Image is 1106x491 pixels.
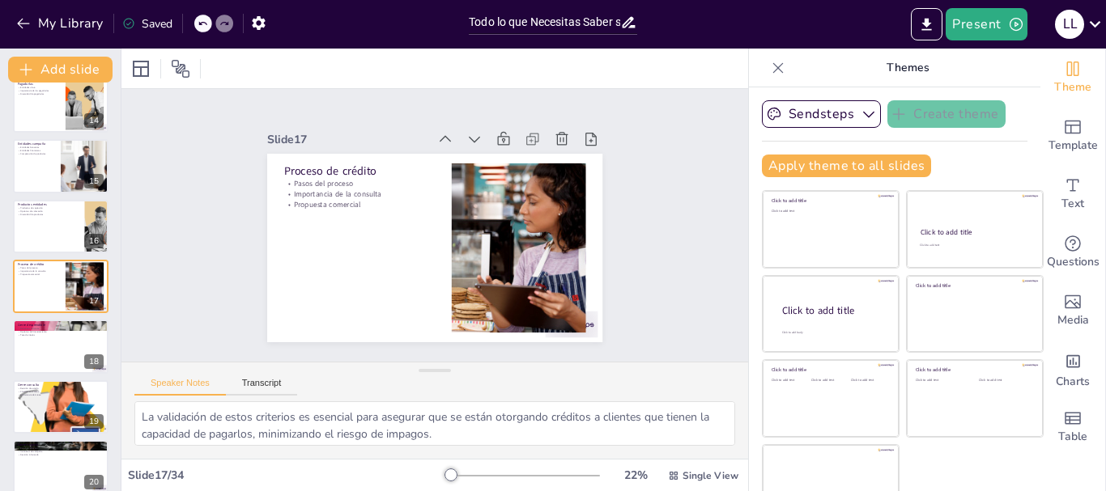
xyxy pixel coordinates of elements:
p: Cierre consulta [18,383,104,387]
div: 19 [84,414,104,429]
div: Slide 17 [267,132,428,147]
p: Beneficio atractivo [18,447,104,451]
div: 16 [84,234,104,248]
div: Click to add text [920,243,1027,248]
div: 15 [84,174,104,188]
textarea: Conocer los pasos del proceso de crédito ayuda a los clientes a entender qué esperar y a preparar... [134,401,735,446]
div: Layout [128,56,154,82]
span: Template [1049,137,1098,154]
div: 22 % [616,468,655,483]
p: Cierre desprendible [18,323,104,328]
span: Media [1057,311,1089,329]
span: Charts [1056,373,1090,391]
p: Entidades bancarias [18,146,56,150]
div: Saved [122,16,172,32]
p: Propuesta comercial [18,273,61,276]
div: Click to add body [782,330,884,334]
div: https://cdn.sendsteps.com/images/logo/sendsteps_logo_white.pnghttps://cdn.sendsteps.com/images/lo... [13,320,108,373]
span: Single View [683,469,738,482]
p: Diversidad de pagadurías [18,92,61,95]
div: Add images, graphics, shapes or video [1040,281,1105,340]
p: Importancia de la consulta [284,189,435,200]
p: Pasos del proceso [18,267,61,270]
div: Add charts and graphs [1040,340,1105,398]
input: Insert title [469,11,620,34]
div: 18 [84,354,104,369]
div: Add ready made slides [1040,107,1105,165]
div: https://cdn.sendsteps.com/images/logo/sendsteps_logo_white.pnghttps://cdn.sendsteps.com/images/lo... [13,260,108,313]
div: 14 [13,79,108,133]
div: 17 [84,294,104,308]
div: L L [1055,10,1084,39]
div: Click to add text [851,379,887,383]
div: Click to add title [782,303,886,317]
span: Table [1058,428,1087,446]
button: L L [1055,8,1084,40]
p: Pagadurías [18,82,61,87]
button: My Library [12,11,110,36]
p: Beneficios del cierre [18,327,104,330]
div: Click to add text [811,379,848,383]
p: Productos de captación [18,206,80,210]
p: Decisión informada [18,453,104,456]
div: Click to add text [772,379,808,383]
div: Click to add text [979,379,1030,383]
div: https://cdn.sendsteps.com/images/logo/sendsteps_logo_white.pnghttps://cdn.sendsteps.com/images/lo... [13,380,108,434]
button: Speaker Notes [134,378,226,396]
div: Add text boxes [1040,165,1105,223]
p: Comparación de productos [18,152,56,155]
div: Click to add title [916,366,1032,373]
div: Click to add title [772,197,887,204]
p: Opciones de financiamiento [18,330,104,333]
p: Incentivos de campaña [18,451,104,454]
p: Entidades clave [18,87,61,90]
p: Proceso de crédito [284,163,435,179]
div: 14 [84,113,104,128]
span: Questions [1047,253,1100,271]
div: 20 [84,475,104,489]
p: Diversidad de productos [18,213,80,216]
button: Apply theme to all slides [762,154,931,177]
span: Theme [1054,78,1091,96]
p: Importancia del cierre [18,393,104,396]
div: Slide 17 / 34 [128,468,445,483]
div: https://cdn.sendsteps.com/images/logo/sendsteps_logo_white.pnghttps://cdn.sendsteps.com/images/lo... [13,139,108,193]
span: Position [171,59,190,78]
p: Importancia de las pagadurías [18,89,61,92]
p: Revisión de estado [18,387,104,390]
div: Get real-time input from your audience [1040,223,1105,281]
div: Change the overall theme [1040,49,1105,107]
button: Transcript [226,378,298,396]
span: Text [1061,195,1084,213]
div: Add a table [1040,398,1105,456]
button: Add slide [8,57,113,83]
div: https://cdn.sendsteps.com/images/logo/sendsteps_logo_white.pnghttps://cdn.sendsteps.com/images/lo... [13,200,108,253]
p: Opciones de colocación [18,210,80,213]
button: Create theme [887,100,1006,128]
p: Entidades campaña [18,142,56,147]
p: Propuesta comercial [284,199,435,210]
p: Cierre negocio [18,442,104,447]
p: Tasa de interés [18,332,104,336]
div: Click to add title [772,366,887,373]
button: Export to PowerPoint [911,8,942,40]
p: Entidades financieras [18,150,56,153]
button: Sendsteps [762,100,881,128]
div: Click to add title [921,227,1028,237]
p: Proceso de crédito [18,262,61,267]
div: Click to add title [916,282,1032,289]
p: Importancia de la consulta [18,269,61,273]
p: Productos entidades [18,202,80,207]
button: Present [946,8,1027,40]
p: Claridad en montos [18,390,104,393]
p: Themes [791,49,1024,87]
p: Pasos del proceso [284,179,435,189]
div: Click to add text [916,379,967,383]
div: Click to add text [772,210,887,214]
